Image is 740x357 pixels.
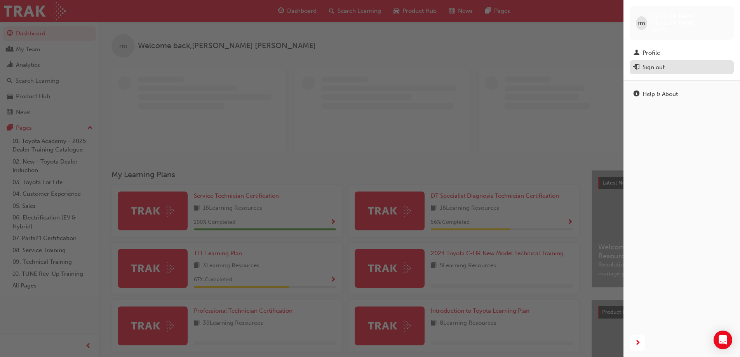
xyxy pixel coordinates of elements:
[642,49,660,57] div: Profile
[630,60,734,75] button: Sign out
[630,87,734,101] a: Help & About
[642,63,665,72] div: Sign out
[630,46,734,60] a: Profile
[642,90,678,99] div: Help & About
[650,12,728,26] span: [PERSON_NAME] [PERSON_NAME]
[714,331,732,349] div: Open Intercom Messenger
[634,50,639,57] span: man-icon
[650,27,668,33] span: 654701
[634,64,639,71] span: exit-icon
[634,91,639,98] span: info-icon
[637,19,645,28] span: rm
[635,338,641,348] span: next-icon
